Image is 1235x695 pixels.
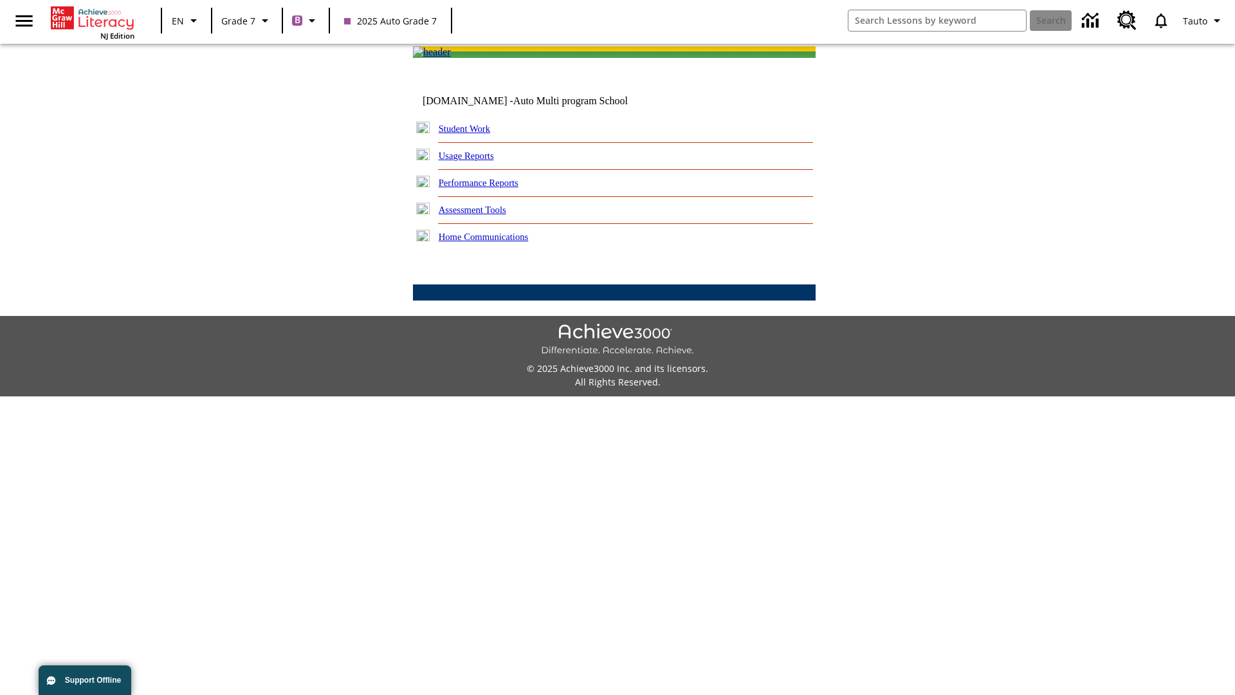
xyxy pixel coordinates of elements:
a: Assessment Tools [439,205,506,215]
img: plus.gif [416,176,430,187]
img: Achieve3000 Differentiate Accelerate Achieve [541,324,694,357]
button: Support Offline [39,665,131,695]
span: 2025 Auto Grade 7 [344,14,437,28]
button: Boost Class color is purple. Change class color [287,9,325,32]
img: plus.gif [416,122,430,133]
a: Data Center [1074,3,1110,39]
img: plus.gif [416,149,430,160]
a: Home Communications [439,232,529,242]
a: Usage Reports [439,151,494,161]
span: Tauto [1183,14,1207,28]
span: Grade 7 [221,14,255,28]
a: Student Work [439,124,490,134]
nobr: Auto Multi program School [513,95,628,106]
span: EN [172,14,184,28]
span: NJ Edition [100,31,134,41]
span: B [295,12,300,28]
button: Open side menu [5,2,43,40]
button: Profile/Settings [1178,9,1230,32]
a: Resource Center, Will open in new tab [1110,3,1144,38]
a: Performance Reports [439,178,518,188]
img: plus.gif [416,203,430,214]
button: Language: EN, Select a language [166,9,207,32]
input: search field [848,10,1026,31]
img: plus.gif [416,230,430,241]
img: header [413,46,451,58]
span: Support Offline [65,676,121,685]
div: Home [51,4,134,41]
td: [DOMAIN_NAME] - [423,95,659,107]
a: Notifications [1144,4,1178,37]
button: Grade: Grade 7, Select a grade [216,9,278,32]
